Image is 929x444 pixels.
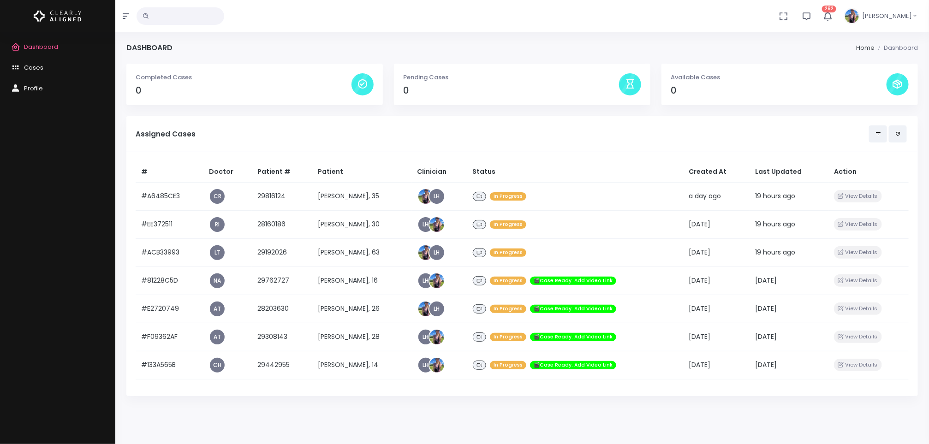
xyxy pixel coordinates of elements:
[490,192,526,201] span: In Progress
[834,274,881,287] button: View Details
[418,217,433,232] a: LH
[312,266,411,295] td: [PERSON_NAME], 16
[418,330,433,344] a: LH
[136,266,203,295] td: #81228C5D
[756,304,777,313] span: [DATE]
[136,85,351,96] h4: 0
[210,245,225,260] a: LT
[418,358,433,373] a: LH
[136,130,869,138] h5: Assigned Cases
[126,43,173,52] h4: Dashboard
[834,218,881,231] button: View Details
[210,358,225,373] a: CH
[203,161,252,183] th: Doctor
[856,43,875,53] li: Home
[834,246,881,259] button: View Details
[875,43,918,53] li: Dashboard
[210,330,225,344] a: AT
[834,331,881,343] button: View Details
[756,191,796,201] span: 19 hours ago
[210,302,225,316] a: AT
[312,295,411,323] td: [PERSON_NAME], 26
[312,323,411,351] td: [PERSON_NAME], 28
[252,351,312,379] td: 29442955
[467,161,684,183] th: Status
[429,302,444,316] a: LH
[210,273,225,288] a: NA
[252,182,312,210] td: 29816124
[689,332,710,341] span: [DATE]
[24,84,43,93] span: Profile
[136,238,203,266] td: #ACB33993
[828,161,909,183] th: Action
[689,360,710,369] span: [DATE]
[418,273,433,288] a: LH
[689,191,721,201] span: a day ago
[429,189,444,204] span: LH
[490,305,526,314] span: In Progress
[689,276,710,285] span: [DATE]
[136,182,203,210] td: #A6485CE3
[136,323,203,351] td: #F09362AF
[429,245,444,260] a: LH
[689,248,710,257] span: [DATE]
[689,219,710,229] span: [DATE]
[252,323,312,351] td: 29308143
[490,249,526,257] span: In Progress
[403,85,619,96] h4: 0
[252,266,312,295] td: 29762727
[252,238,312,266] td: 29192026
[683,161,750,183] th: Created At
[252,295,312,323] td: 28203630
[834,359,881,371] button: View Details
[252,161,312,183] th: Patient #
[24,42,58,51] span: Dashboard
[24,63,43,72] span: Cases
[312,182,411,210] td: [PERSON_NAME], 35
[756,360,777,369] span: [DATE]
[750,161,828,183] th: Last Updated
[210,189,225,204] span: CR
[862,12,912,21] span: [PERSON_NAME]
[252,210,312,238] td: 28160186
[756,276,777,285] span: [DATE]
[490,333,526,342] span: In Progress
[312,351,411,379] td: [PERSON_NAME], 14
[490,277,526,285] span: In Progress
[530,361,616,370] span: 🎬Case Ready. Add Video Link
[312,161,411,183] th: Patient
[403,73,619,82] p: Pending Cases
[136,295,203,323] td: #E2720749
[822,6,836,12] span: 292
[671,85,887,96] h4: 0
[671,73,887,82] p: Available Cases
[34,6,82,26] img: Logo Horizontal
[210,217,225,232] span: RI
[312,210,411,238] td: [PERSON_NAME], 30
[756,332,777,341] span: [DATE]
[490,220,526,229] span: In Progress
[136,210,203,238] td: #EE372511
[136,351,203,379] td: #133A565B
[756,248,796,257] span: 19 hours ago
[412,161,467,183] th: Clinician
[136,161,203,183] th: #
[834,302,881,315] button: View Details
[756,219,796,229] span: 19 hours ago
[136,73,351,82] p: Completed Cases
[834,190,881,202] button: View Details
[530,277,616,285] span: 🎬Case Ready. Add Video Link
[689,304,710,313] span: [DATE]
